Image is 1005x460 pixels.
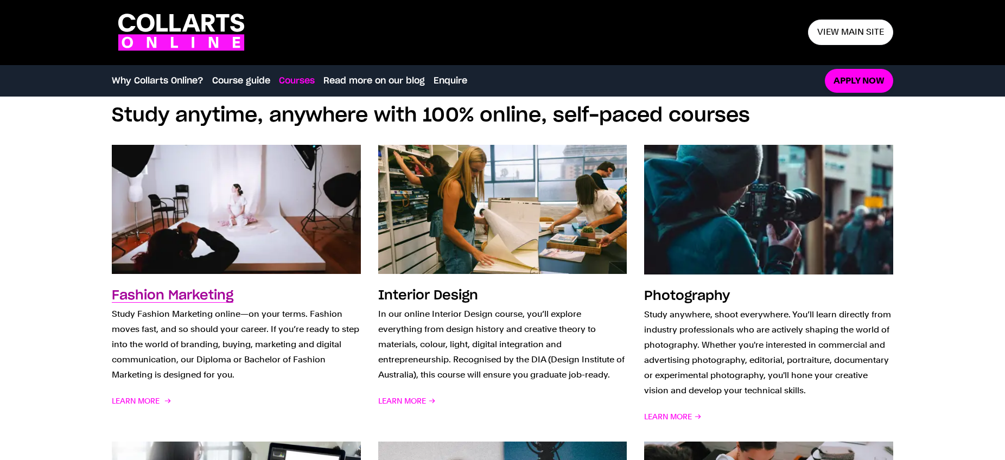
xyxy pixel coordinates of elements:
a: Read more on our blog [323,74,425,87]
h3: Fashion Marketing [112,289,233,302]
span: Learn More [112,393,169,408]
a: Why Collarts Online? [112,74,203,87]
a: Interior Design In our online Interior Design course, you’ll explore everything from design histo... [378,145,627,424]
a: Course guide [212,74,270,87]
a: Fashion Marketing Study Fashion Marketing online—on your terms. Fashion moves fast, and so should... [112,145,361,424]
a: Courses [279,74,315,87]
span: Learn More [644,409,702,424]
p: In our online Interior Design course, you’ll explore everything from design history and creative ... [378,306,627,382]
a: Apply now [825,69,893,93]
a: Photography Study anywhere, shoot everywhere. You’ll learn directly from industry professionals w... [644,145,893,424]
a: Enquire [434,74,467,87]
h2: Study anytime, anywhere with 100% online, self-paced courses [112,104,893,127]
span: Learn More [378,393,436,408]
h3: Interior Design [378,289,478,302]
a: View main site [808,20,893,45]
p: Study anywhere, shoot everywhere. You’ll learn directly from industry professionals who are activ... [644,307,893,398]
h3: Photography [644,290,730,303]
p: Study Fashion Marketing online—on your terms. Fashion moves fast, and so should your career. If y... [112,306,361,382]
